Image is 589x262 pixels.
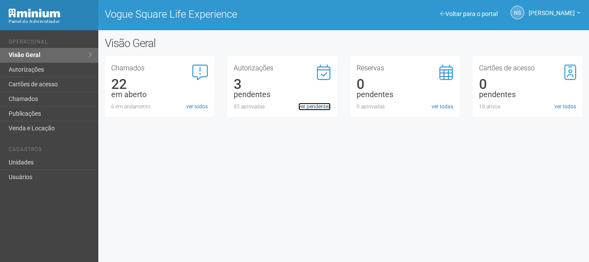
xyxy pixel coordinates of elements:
[105,37,296,50] h2: Visão Geral
[357,80,454,88] div: 0
[357,65,454,72] h3: Reservas
[9,18,92,25] div: Painel do Administrador
[479,91,576,98] div: pendentes
[105,9,337,20] h1: Vogue Square Life Experience
[234,80,331,88] div: 3
[357,91,454,98] div: pendentes
[234,103,331,110] div: 85 aprovadas
[111,91,208,98] div: em aberto
[555,103,576,110] a: ver todos
[479,80,576,88] div: 0
[111,103,208,110] div: 6 em andamento
[432,103,453,110] a: ver todas
[9,39,92,48] li: Operacional
[111,80,208,88] div: 22
[529,11,580,18] a: [PERSON_NAME]
[9,146,92,155] li: Cadastros
[357,103,454,110] div: 0 aprovadas
[111,65,208,72] h3: Chamados
[186,103,208,110] a: ver todos
[479,65,576,72] h3: Cartões de acesso
[9,9,60,18] img: Minium
[479,103,576,110] div: 18 ativos
[234,91,331,98] div: pendentes
[440,10,498,17] a: Voltar para o portal
[234,65,331,72] h3: Autorizações
[529,1,575,16] span: Nicolle Silva
[511,6,524,19] a: NS
[298,103,331,110] a: ver pendentes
